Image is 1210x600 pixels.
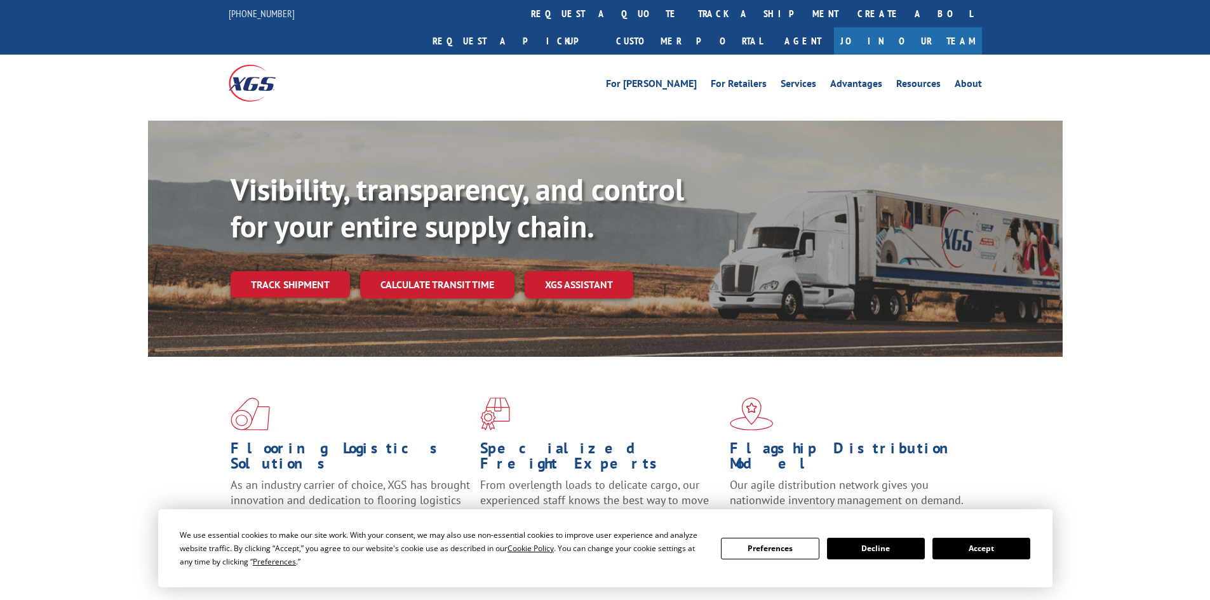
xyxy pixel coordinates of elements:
h1: Flagship Distribution Model [730,441,970,477]
div: We use essential cookies to make our site work. With your consent, we may also use non-essential ... [180,528,706,568]
img: xgs-icon-focused-on-flooring-red [480,397,510,430]
button: Preferences [721,538,819,559]
span: As an industry carrier of choice, XGS has brought innovation and dedication to flooring logistics... [231,477,470,523]
a: [PHONE_NUMBER] [229,7,295,20]
a: For [PERSON_NAME] [606,79,697,93]
img: xgs-icon-total-supply-chain-intelligence-red [231,397,270,430]
span: Our agile distribution network gives you nationwide inventory management on demand. [730,477,964,507]
a: Customer Portal [607,27,772,55]
button: Accept [932,538,1030,559]
a: Calculate transit time [360,271,514,298]
a: For Retailers [711,79,767,93]
a: Resources [896,79,941,93]
span: Preferences [253,556,296,567]
a: Advantages [830,79,882,93]
div: Cookie Consent Prompt [158,509,1052,587]
a: Track shipment [231,271,350,298]
a: XGS ASSISTANT [525,271,633,298]
button: Decline [827,538,925,559]
a: Join Our Team [834,27,982,55]
a: About [955,79,982,93]
span: Cookie Policy [508,543,554,554]
h1: Specialized Freight Experts [480,441,720,477]
a: Agent [772,27,834,55]
h1: Flooring Logistics Solutions [231,441,471,477]
a: Services [781,79,816,93]
img: xgs-icon-flagship-distribution-model-red [730,397,774,430]
p: From overlength loads to delicate cargo, our experienced staff knows the best way to move your fr... [480,477,720,534]
a: Request a pickup [423,27,607,55]
b: Visibility, transparency, and control for your entire supply chain. [231,170,684,246]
